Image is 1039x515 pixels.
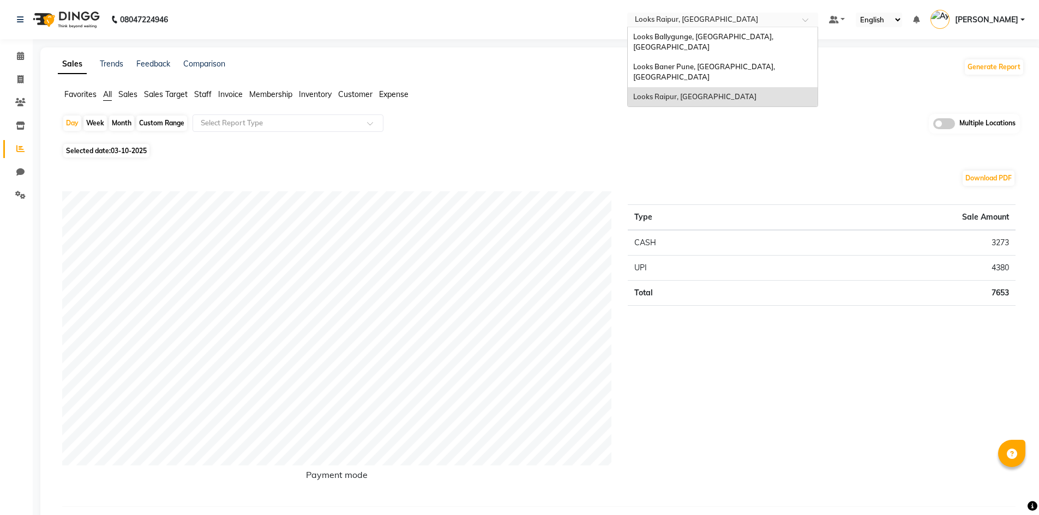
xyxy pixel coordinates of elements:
ng-dropdown-panel: Options list [627,27,818,107]
td: Total [628,280,770,305]
a: Trends [100,59,123,69]
b: 08047224946 [120,4,168,35]
div: Week [83,116,107,131]
td: 3273 [771,230,1016,256]
th: Sale Amount [771,204,1016,230]
span: [PERSON_NAME] [955,14,1018,26]
td: CASH [628,230,770,256]
span: Sales Target [144,89,188,99]
div: Day [63,116,81,131]
span: Favorites [64,89,97,99]
button: Download PDF [963,171,1014,186]
span: Membership [249,89,292,99]
span: Inventory [299,89,332,99]
a: Feedback [136,59,170,69]
span: Sales [118,89,137,99]
h6: Payment mode [62,470,611,484]
div: Custom Range [136,116,187,131]
th: Type [628,204,770,230]
a: Sales [58,54,87,74]
span: Looks Baner Pune, [GEOGRAPHIC_DATA], [GEOGRAPHIC_DATA] [633,62,777,82]
td: UPI [628,255,770,280]
div: Month [109,116,134,131]
span: Looks Raipur, [GEOGRAPHIC_DATA] [633,92,756,101]
span: Customer [338,89,373,99]
span: Expense [379,89,409,99]
span: 03-10-2025 [111,147,147,155]
span: All [103,89,112,99]
iframe: chat widget [993,471,1028,504]
span: Staff [194,89,212,99]
span: Selected date: [63,144,149,157]
a: Comparison [183,59,225,69]
span: Invoice [218,89,243,99]
td: 4380 [771,255,1016,280]
span: Multiple Locations [959,118,1016,129]
img: Ayush Sahu [930,10,950,29]
td: 7653 [771,280,1016,305]
span: Looks Ballygunge, [GEOGRAPHIC_DATA], [GEOGRAPHIC_DATA] [633,32,775,52]
button: Generate Report [965,59,1023,75]
img: logo [28,4,103,35]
